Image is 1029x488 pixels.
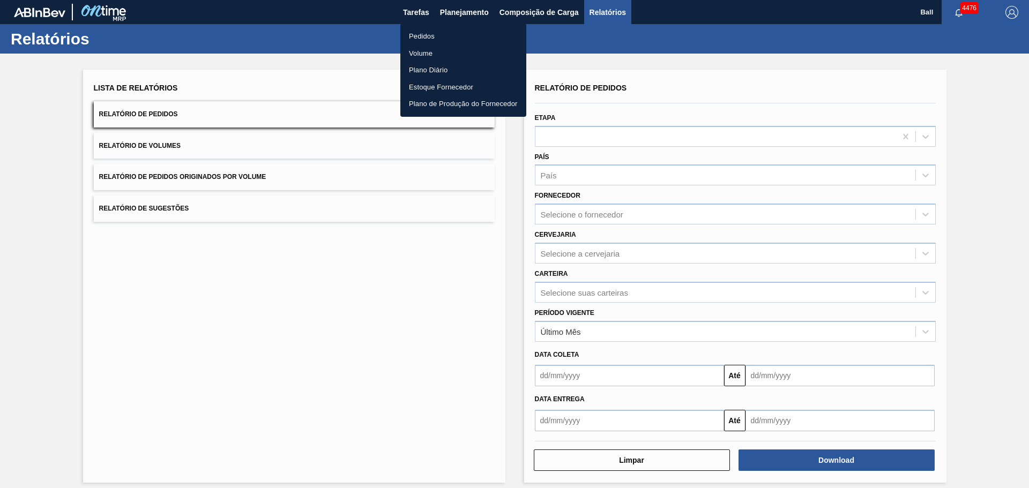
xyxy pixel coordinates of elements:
a: Plano Diário [400,62,526,79]
a: Volume [400,45,526,62]
a: Pedidos [400,28,526,45]
a: Plano de Produção do Fornecedor [400,95,526,112]
a: Estoque Fornecedor [400,79,526,96]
